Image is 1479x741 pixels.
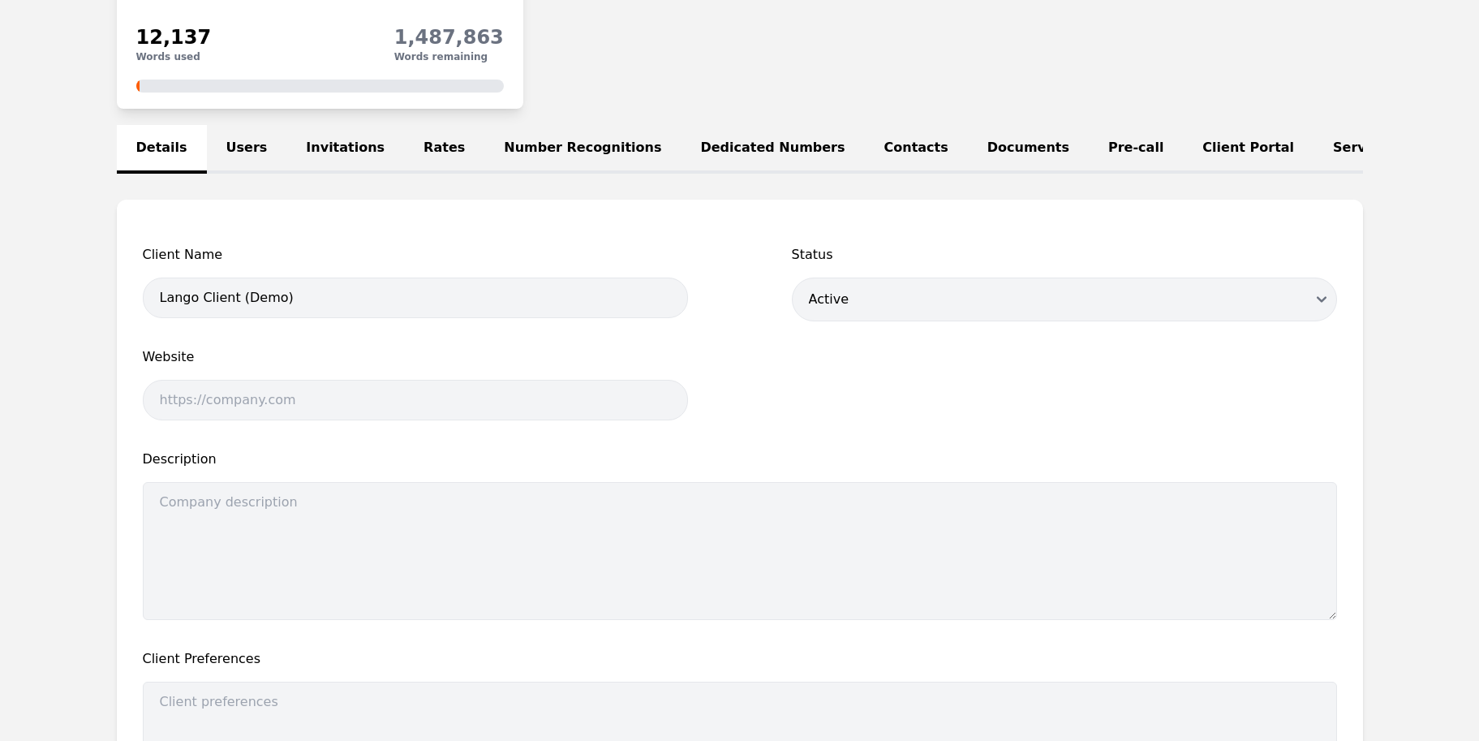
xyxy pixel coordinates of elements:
[143,380,688,420] input: https://company.com
[394,50,504,63] p: Words remaining
[143,245,688,265] span: Client Name
[1089,125,1183,174] a: Pre-call
[792,245,1337,265] span: Status
[404,125,484,174] a: Rates
[865,125,968,174] a: Contacts
[207,125,287,174] a: Users
[136,50,212,63] p: Words used
[1313,125,1450,174] a: Service Lines
[136,26,212,49] span: 12,137
[394,26,504,49] span: 1,487,863
[143,649,1337,669] span: Client Preferences
[286,125,404,174] a: Invitations
[143,278,688,318] input: Client name
[1183,125,1313,174] a: Client Portal
[143,347,688,367] span: Website
[681,125,864,174] a: Dedicated Numbers
[484,125,681,174] a: Number Recognitions
[143,450,1337,469] span: Description
[968,125,1089,174] a: Documents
